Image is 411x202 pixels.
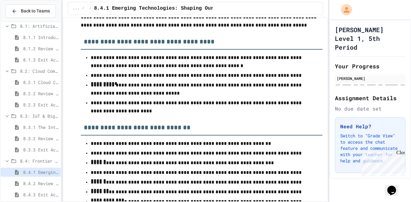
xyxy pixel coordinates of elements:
span: 8.4.1 Emerging Technologies: Shaping Our Digital Future [23,169,58,175]
button: Back to Teams [6,4,56,18]
span: 8.3.3 Exit Activity - IoT Data Detective Challenge [23,146,58,153]
div: My Account [334,2,354,17]
h3: Need Help? [340,123,400,130]
iframe: chat widget [359,150,405,176]
span: 8.3.1 The Internet of Things and Big Data: Our Connected Digital World [23,124,58,131]
span: 8.2.1 Cloud Computing: Transforming the Digital World [23,79,58,86]
span: 8.1.2 Review - Introduction to Artificial Intelligence [23,45,58,52]
span: 8.1.1 Introduction to Artificial Intelligence [23,34,58,41]
p: Switch to "Grade View" to access the chat feature and communicate with your teacher for help and ... [340,133,400,164]
span: Back to Teams [21,8,50,14]
span: 8.1.3 Exit Activity - AI Detective [23,57,58,63]
h2: Your Progress [335,62,405,71]
div: [PERSON_NAME] [337,76,404,81]
span: / [89,6,91,11]
span: 8.1: Artificial Intelligence Basics [20,23,58,29]
div: Chat with us now!Close [2,2,43,40]
span: 8.2.3 Exit Activity - Cloud Service Detective [23,101,58,108]
span: ... [73,6,80,11]
iframe: chat widget [385,177,405,196]
span: 8.2: Cloud Computing [20,68,58,74]
span: 8.4: Frontier Tech Spotlight [20,158,58,164]
h1: [PERSON_NAME] Level 1, 5th Period [335,25,405,52]
span: 8.3.2 Review - The Internet of Things and Big Data [23,135,58,142]
span: 8.3: IoT & Big Data [20,113,58,119]
span: 8.4.3 Exit Activity - Future Tech Challenge [23,191,58,198]
h2: Assignment Details [335,94,405,102]
div: No due date set [335,105,405,112]
span: / [82,6,84,11]
span: 8.4.1 Emerging Technologies: Shaping Our Digital Future [94,5,259,12]
span: 8.2.2 Review - Cloud Computing [23,90,58,97]
span: 8.4.2 Review - Emerging Technologies: Shaping Our Digital Future [23,180,58,187]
